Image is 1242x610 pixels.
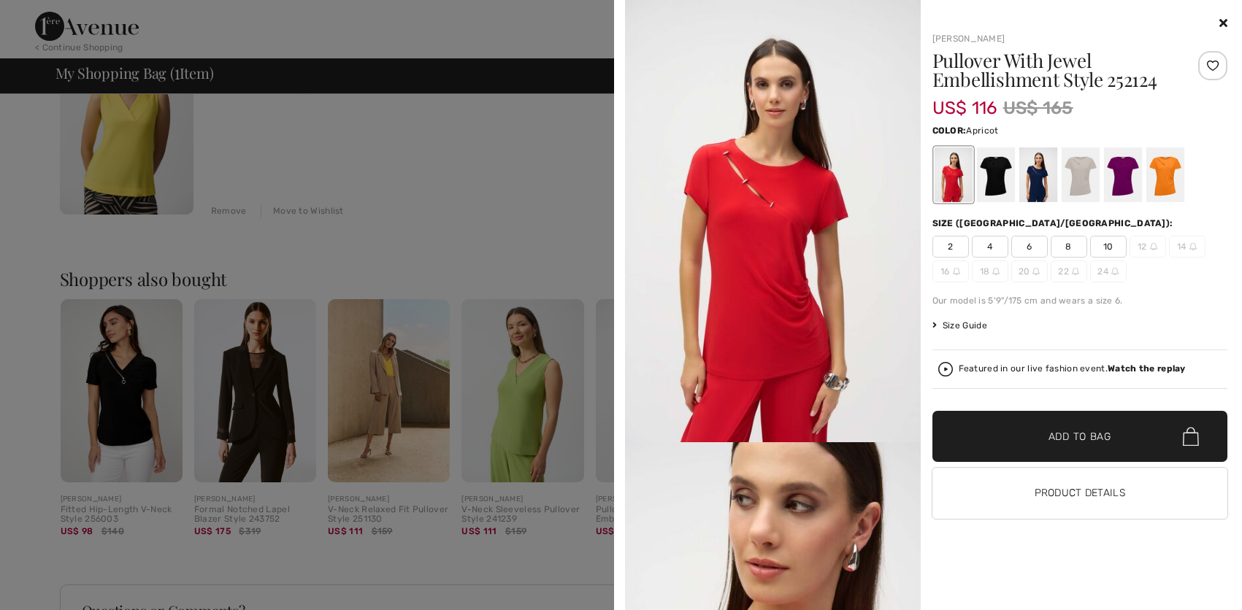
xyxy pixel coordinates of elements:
[1103,147,1141,202] div: Purple orchid
[1051,260,1087,282] span: 22
[932,260,969,282] span: 16
[932,236,969,258] span: 2
[976,147,1014,202] div: Black
[34,10,64,23] span: Chat
[992,268,1000,275] img: ring-m.svg
[932,83,997,118] span: US$ 116
[1051,236,1087,258] span: 8
[934,147,972,202] div: Radiant red
[966,126,998,136] span: Apricot
[1011,260,1048,282] span: 20
[972,260,1008,282] span: 18
[1019,147,1057,202] div: Midnight Blue
[1090,260,1127,282] span: 24
[1150,243,1157,250] img: ring-m.svg
[959,364,1186,374] div: Featured in our live fashion event.
[932,411,1228,462] button: Add to Bag
[1061,147,1099,202] div: Moonstone
[1146,147,1184,202] div: Apricot
[1003,95,1073,121] span: US$ 165
[932,468,1228,519] button: Product Details
[1130,236,1166,258] span: 12
[1072,268,1079,275] img: ring-m.svg
[1189,243,1197,250] img: ring-m.svg
[1183,427,1199,446] img: Bag.svg
[1111,268,1119,275] img: ring-m.svg
[932,51,1178,89] h1: Pullover With Jewel Embellishment Style 252124
[932,34,1005,44] a: [PERSON_NAME]
[1011,236,1048,258] span: 6
[1032,268,1040,275] img: ring-m.svg
[1108,363,1186,374] strong: Watch the replay
[932,294,1228,307] div: Our model is 5'9"/175 cm and wears a size 6.
[932,126,967,136] span: Color:
[938,362,953,377] img: Watch the replay
[1090,236,1127,258] span: 10
[932,319,987,332] span: Size Guide
[1049,429,1111,444] span: Add to Bag
[932,217,1176,230] div: Size ([GEOGRAPHIC_DATA]/[GEOGRAPHIC_DATA]):
[972,236,1008,258] span: 4
[953,268,960,275] img: ring-m.svg
[1169,236,1205,258] span: 14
